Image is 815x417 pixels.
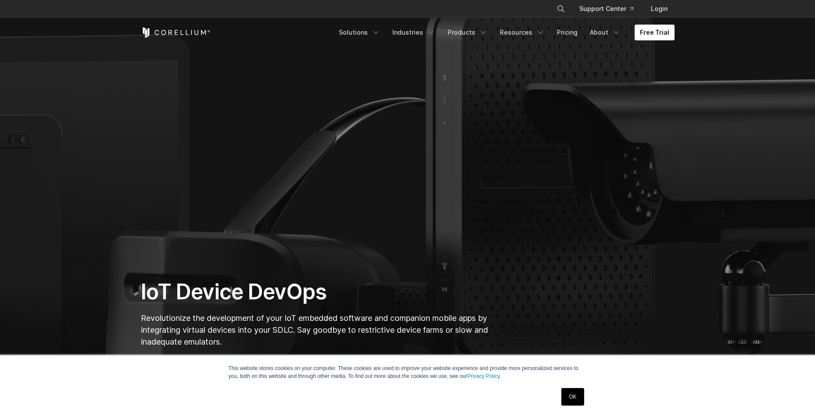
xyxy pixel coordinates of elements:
[334,25,675,40] div: Navigation Menu
[644,1,675,17] a: Login
[141,27,211,38] a: Corellium Home
[229,364,587,380] p: This website stores cookies on your computer. These cookies are used to improve your website expe...
[334,25,385,40] a: Solutions
[387,25,441,40] a: Industries
[141,313,488,346] span: Revolutionize the development of your IoT embedded software and companion mobile apps by integrat...
[572,1,640,17] a: Support Center
[546,1,675,17] div: Navigation Menu
[467,373,501,379] a: Privacy Policy.
[585,25,626,40] a: About
[635,25,675,40] a: Free Trial
[561,388,584,406] a: OK
[141,279,491,305] h1: IoT Device DevOps
[442,25,493,40] a: Products
[553,1,569,17] button: Search
[552,25,583,40] a: Pricing
[495,25,550,40] a: Resources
